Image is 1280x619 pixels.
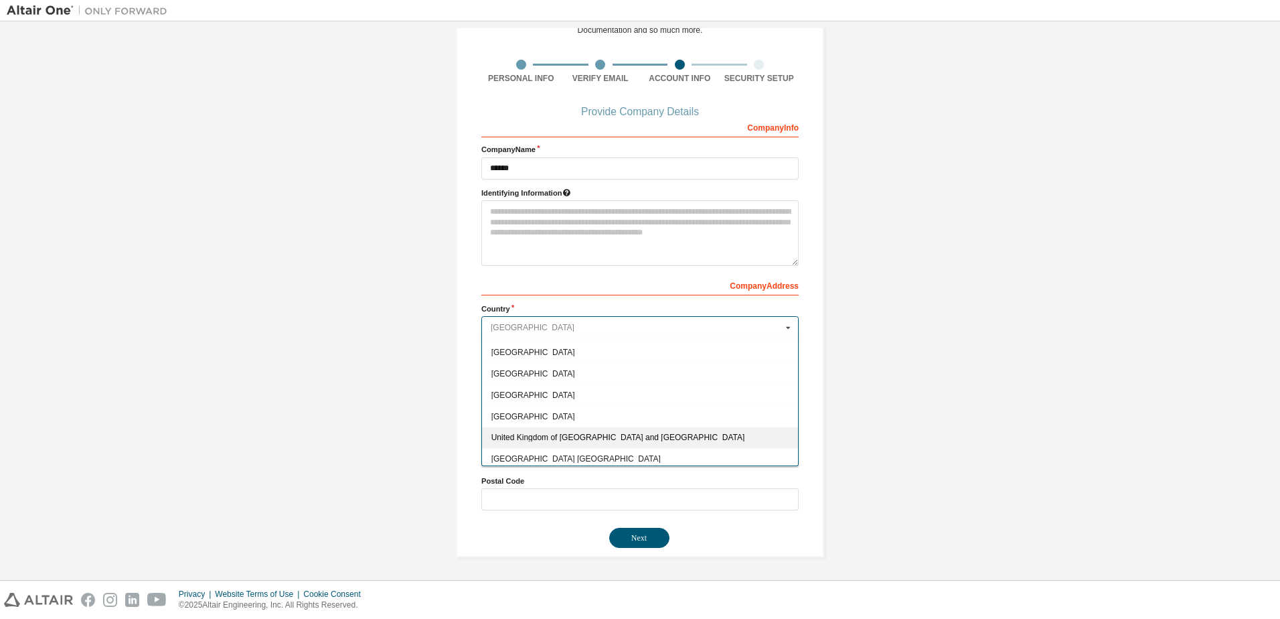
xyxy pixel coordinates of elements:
[147,593,167,607] img: youtube.svg
[481,73,561,84] div: Personal Info
[491,391,789,399] span: [GEOGRAPHIC_DATA]
[491,370,789,378] span: [GEOGRAPHIC_DATA]
[720,73,799,84] div: Security Setup
[481,144,799,155] label: Company Name
[215,589,303,600] div: Website Terms of Use
[4,593,73,607] img: altair_logo.svg
[640,73,720,84] div: Account Info
[481,116,799,137] div: Company Info
[491,413,789,421] span: [GEOGRAPHIC_DATA]
[179,589,215,600] div: Privacy
[7,4,174,17] img: Altair One
[481,274,799,295] div: Company Address
[481,476,799,486] label: Postal Code
[103,593,117,607] img: instagram.svg
[491,455,789,463] span: [GEOGRAPHIC_DATA] [GEOGRAPHIC_DATA]
[179,600,369,611] p: © 2025 Altair Engineering, Inc. All Rights Reserved.
[491,434,789,442] span: United Kingdom of [GEOGRAPHIC_DATA] and [GEOGRAPHIC_DATA]
[481,303,799,314] label: Country
[125,593,139,607] img: linkedin.svg
[561,73,641,84] div: Verify Email
[481,108,799,116] div: Provide Company Details
[81,593,95,607] img: facebook.svg
[481,188,799,198] label: Please provide any information that will help our support team identify your company. Email and n...
[491,348,789,356] span: [GEOGRAPHIC_DATA]
[609,528,669,548] button: Next
[303,589,368,600] div: Cookie Consent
